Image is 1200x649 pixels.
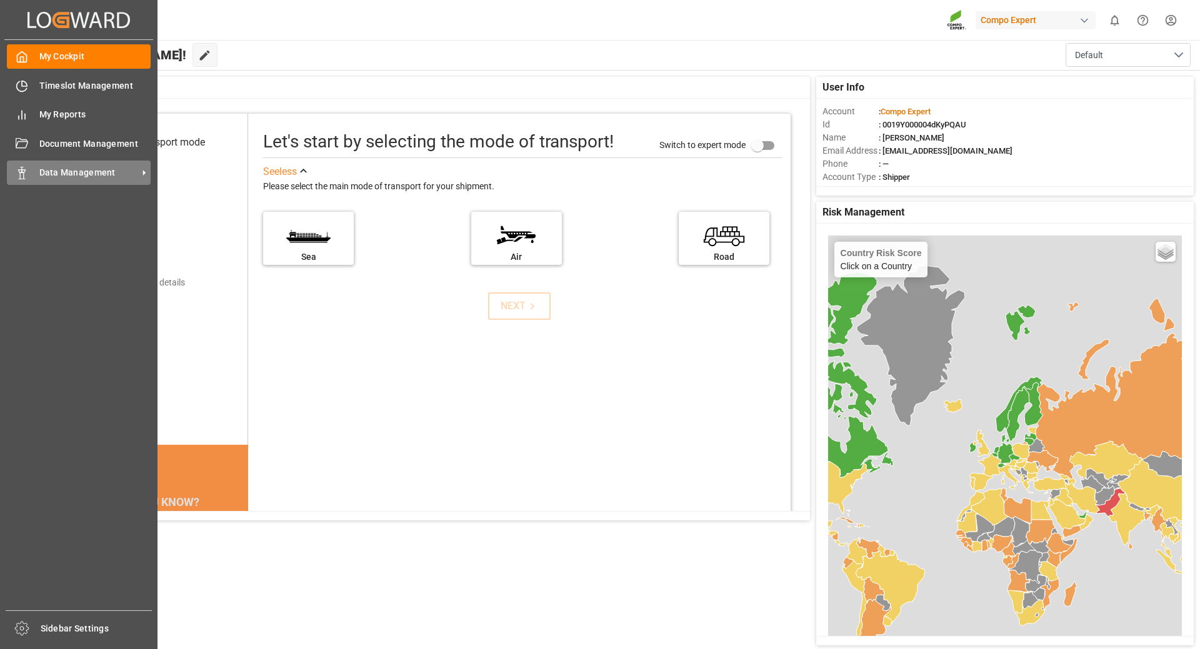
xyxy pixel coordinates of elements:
[881,107,931,116] span: Compo Expert
[822,131,879,144] span: Name
[7,73,151,97] a: Timeslot Management
[269,250,347,264] div: Sea
[488,292,551,320] button: NEXT
[879,107,931,116] span: :
[879,146,1012,156] span: : [EMAIL_ADDRESS][DOMAIN_NAME]
[879,120,966,129] span: : 0019Y000004dKyPQAU
[879,133,944,142] span: : [PERSON_NAME]
[39,108,151,121] span: My Reports
[841,248,922,271] div: Click on a Country
[501,299,539,314] div: NEXT
[263,179,782,194] div: Please select the main mode of transport for your shipment.
[263,164,297,179] div: See less
[1129,6,1157,34] button: Help Center
[879,159,889,169] span: : —
[879,172,910,182] span: : Shipper
[39,137,151,151] span: Document Management
[976,11,1096,29] div: Compo Expert
[822,205,904,220] span: Risk Management
[659,139,746,149] span: Switch to expert mode
[67,488,248,515] div: DID YOU KNOW?
[477,250,556,264] div: Air
[39,79,151,92] span: Timeslot Management
[52,43,186,67] span: Hello [PERSON_NAME]!
[822,80,864,95] span: User Info
[1101,6,1129,34] button: show 0 new notifications
[822,171,879,184] span: Account Type
[976,8,1101,32] button: Compo Expert
[822,144,879,157] span: Email Address
[822,157,879,171] span: Phone
[947,9,967,31] img: Screenshot%202023-09-29%20at%2010.02.21.png_1712312052.png
[263,129,614,155] div: Let's start by selecting the mode of transport!
[685,250,763,264] div: Road
[1075,49,1103,62] span: Default
[39,50,151,63] span: My Cockpit
[41,622,152,635] span: Sidebar Settings
[841,248,922,258] h4: Country Risk Score
[39,166,138,179] span: Data Management
[822,105,879,118] span: Account
[1156,242,1176,262] a: Layers
[822,118,879,131] span: Id
[1066,43,1191,67] button: open menu
[7,44,151,69] a: My Cockpit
